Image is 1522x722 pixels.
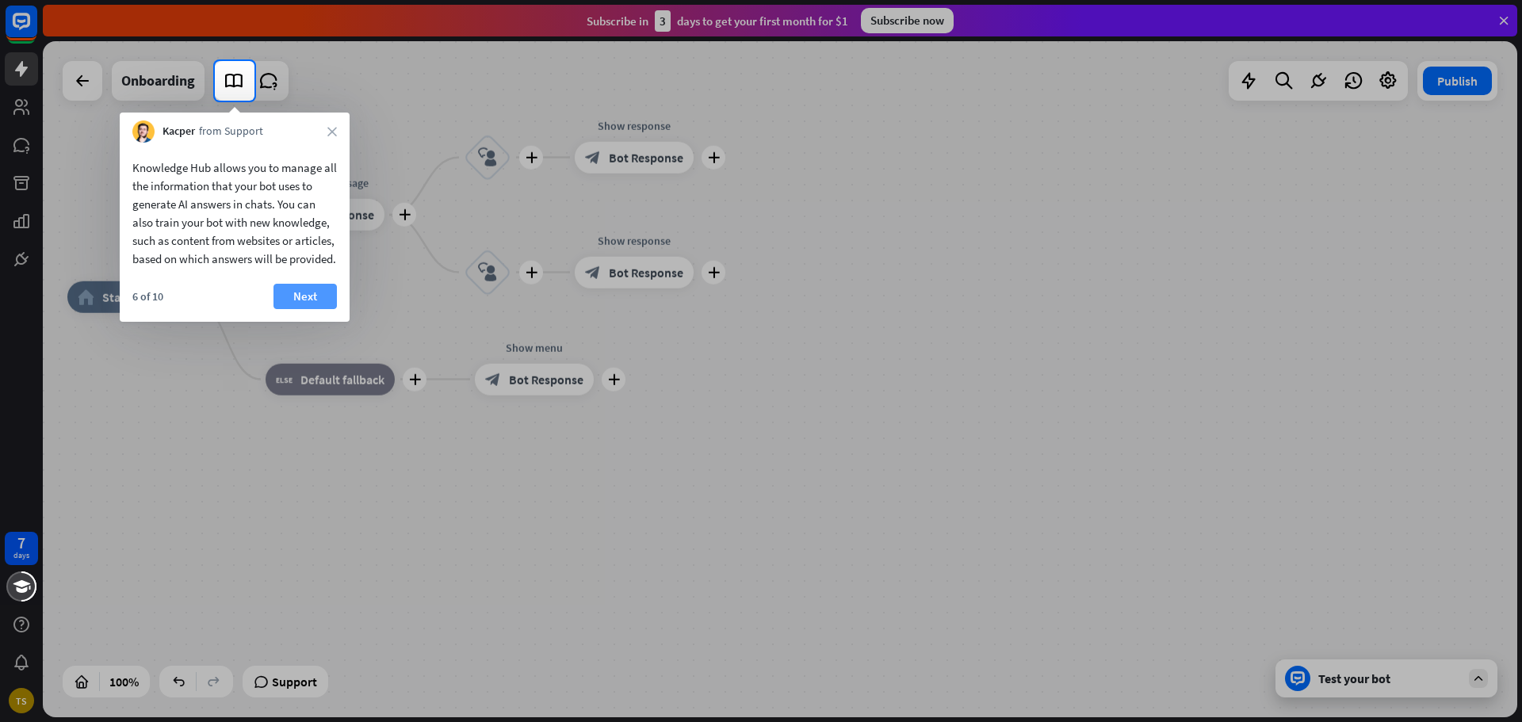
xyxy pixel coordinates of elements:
[199,124,263,139] span: from Support
[273,284,337,309] button: Next
[163,124,195,139] span: Kacper
[327,127,337,136] i: close
[132,289,163,304] div: 6 of 10
[132,159,337,268] div: Knowledge Hub allows you to manage all the information that your bot uses to generate AI answers ...
[13,6,60,54] button: Open LiveChat chat widget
